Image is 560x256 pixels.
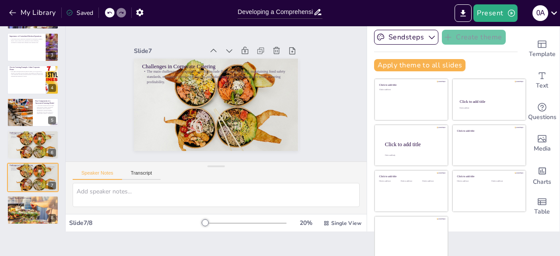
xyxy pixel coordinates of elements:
div: Click to add title [457,129,520,132]
div: Saved [66,9,93,17]
div: 6 [7,130,59,159]
div: Slide 7 [143,31,213,53]
div: 3 [48,51,56,59]
div: Add charts and graphs [525,159,560,191]
p: Challenges in Corporate Catering [10,164,56,167]
div: Click to add title [379,175,442,178]
div: 5 [48,116,56,124]
button: Speaker Notes [73,170,122,180]
div: 8 [7,196,59,224]
div: 0 A [532,5,548,21]
button: 0 A [532,4,548,22]
div: 4 [48,84,56,92]
div: 8 [48,214,56,222]
div: Click to add text [379,180,399,182]
p: Centralized kitchen operations streamline food preparation, enhance quality control, reduce costs... [10,39,43,43]
div: Add a table [525,191,560,222]
p: Challenges in Corporate Catering [10,132,56,134]
p: A successful catering model includes menu diversity, quality sourcing of ingredients, skilled wor... [35,105,56,114]
p: On-site Catering Example: Adani Corporate House [10,66,43,71]
div: 7 [48,182,56,189]
div: Add ready made slides [525,33,560,65]
p: The Adani corporate house in [GEOGRAPHIC_DATA] serves as a model for successful on-site catering,... [10,70,43,77]
div: 5 [7,98,59,127]
span: Template [529,49,556,59]
div: Click to add text [379,89,442,91]
button: Present [473,4,517,22]
div: Slide 7 / 8 [69,219,203,227]
button: Export to PowerPoint [455,4,472,22]
p: The main challenges in corporate catering include fluctuating demand, maintaining food safety sta... [10,166,56,171]
span: Table [534,207,550,217]
div: Click to add title [460,99,518,104]
button: Create theme [442,30,506,45]
button: My Library [7,6,59,20]
span: Questions [528,112,556,122]
p: Future trends in the F&B catering industry include increased focus on sustainability, technology ... [10,199,56,204]
div: 4 [7,65,59,94]
div: Add images, graphics, shapes or video [525,128,560,159]
div: 20 % [295,219,316,227]
div: Click to add title [379,84,442,87]
span: Text [536,81,548,91]
div: Click to add text [457,180,485,182]
button: Apply theme to all slides [374,59,465,71]
p: The main challenges in corporate catering include fluctuating demand, maintaining food safety sta... [10,133,56,138]
div: Click to add text [491,180,519,182]
div: 7 [7,163,59,192]
div: Add text boxes [525,65,560,96]
div: 6 [48,149,56,157]
p: Importance of Centralized Kitchen Operations [10,35,43,38]
div: 3 [7,33,59,62]
div: Click to add title [457,175,520,178]
div: Click to add text [422,180,442,182]
p: Future Trends in F&B Catering [10,196,56,199]
span: Single View [331,220,361,227]
span: Charts [533,177,551,187]
span: Media [534,144,551,154]
input: Insert title [238,6,313,18]
div: Click to add body [385,154,440,156]
p: Challenges in Corporate Catering [149,48,295,86]
p: Key Components of a Successful Catering Model [35,100,56,105]
p: The main challenges in corporate catering include fluctuating demand, maintaining food safety sta... [146,54,294,100]
div: Click to add text [459,108,518,109]
div: Click to add text [401,180,420,182]
button: Transcript [122,170,161,180]
button: Sendsteps [374,30,438,45]
div: Click to add title [385,141,441,147]
div: Get real-time input from your audience [525,96,560,128]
